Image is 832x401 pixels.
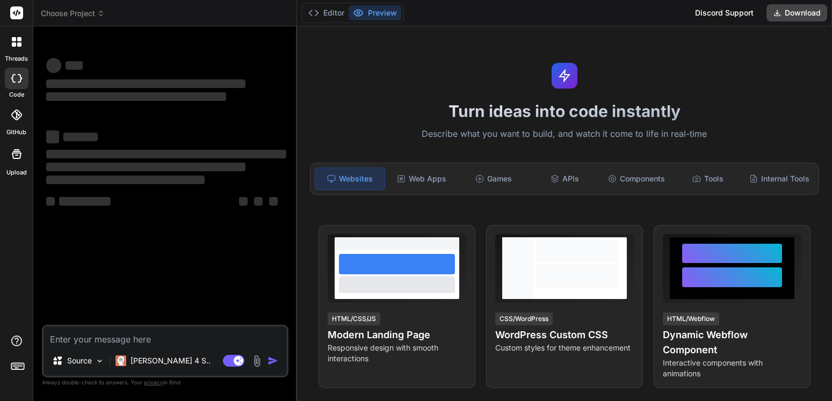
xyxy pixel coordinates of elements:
[67,355,92,366] p: Source
[689,4,760,21] div: Discord Support
[46,130,59,143] span: ‌
[63,133,98,141] span: ‌
[766,4,827,21] button: Download
[328,342,466,364] p: Responsive design with smooth interactions
[46,92,226,101] span: ‌
[495,312,553,325] div: CSS/WordPress
[304,5,349,20] button: Editor
[349,5,401,20] button: Preview
[66,61,83,70] span: ‌
[267,355,278,366] img: icon
[6,128,26,137] label: GitHub
[254,197,263,206] span: ‌
[115,355,126,366] img: Claude 4 Sonnet
[387,167,457,190] div: Web Apps
[530,167,599,190] div: APIs
[95,356,104,366] img: Pick Models
[663,312,719,325] div: HTML/Webflow
[46,79,245,88] span: ‌
[303,101,826,121] h1: Turn ideas into code instantly
[663,358,801,379] p: Interactive components with animations
[46,163,245,171] span: ‌
[131,355,211,366] p: [PERSON_NAME] 4 S..
[46,176,205,184] span: ‌
[9,90,24,99] label: code
[144,379,163,385] span: privacy
[495,342,634,353] p: Custom styles for theme enhancement
[602,167,671,190] div: Components
[328,327,466,342] h4: Modern Landing Page
[5,54,28,63] label: threads
[46,58,61,73] span: ‌
[59,197,111,206] span: ‌
[328,312,380,325] div: HTML/CSS/JS
[46,197,55,206] span: ‌
[745,167,814,190] div: Internal Tools
[41,8,105,19] span: Choose Project
[269,197,278,206] span: ‌
[6,168,27,177] label: Upload
[663,327,801,358] h4: Dynamic Webflow Component
[46,150,286,158] span: ‌
[315,167,385,190] div: Websites
[459,167,528,190] div: Games
[239,197,248,206] span: ‌
[495,327,634,342] h4: WordPress Custom CSS
[251,355,263,367] img: attachment
[303,127,826,141] p: Describe what you want to build, and watch it come to life in real-time
[42,377,288,388] p: Always double-check its answers. Your in Bind
[674,167,743,190] div: Tools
